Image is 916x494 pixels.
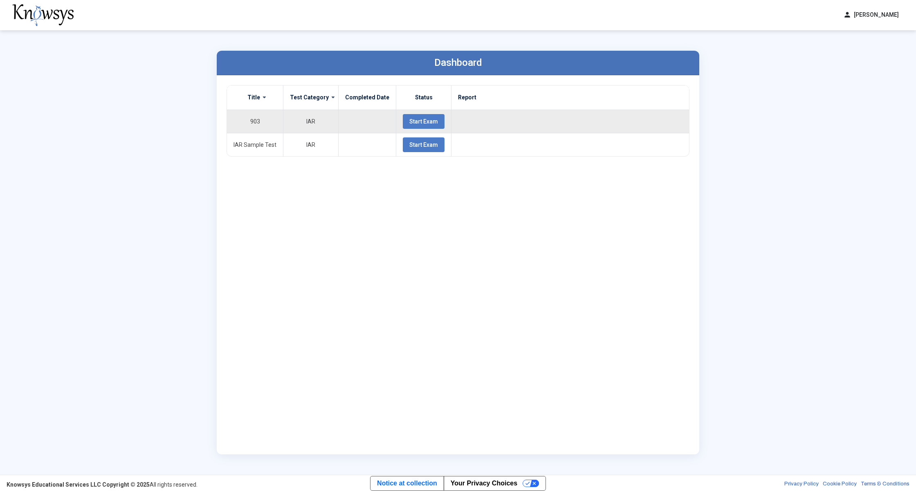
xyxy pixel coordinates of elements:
[861,481,909,489] a: Terms & Conditions
[823,481,857,489] a: Cookie Policy
[396,85,451,110] th: Status
[7,481,198,489] div: All rights reserved.
[409,118,438,125] span: Start Exam
[12,4,74,26] img: knowsys-logo.png
[403,137,445,152] button: Start Exam
[843,11,851,19] span: person
[283,133,339,156] td: IAR
[283,110,339,133] td: IAR
[247,94,260,101] label: Title
[7,481,150,488] strong: Knowsys Educational Services LLC Copyright © 2025
[434,57,482,68] label: Dashboard
[290,94,329,101] label: Test Category
[403,114,445,129] button: Start Exam
[227,133,283,156] td: IAR Sample Test
[227,110,283,133] td: 903
[784,481,819,489] a: Privacy Policy
[838,8,904,22] button: person[PERSON_NAME]
[409,141,438,148] span: Start Exam
[451,85,689,110] th: Report
[345,94,389,101] label: Completed Date
[444,476,546,490] button: Your Privacy Choices
[370,476,444,490] a: Notice at collection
